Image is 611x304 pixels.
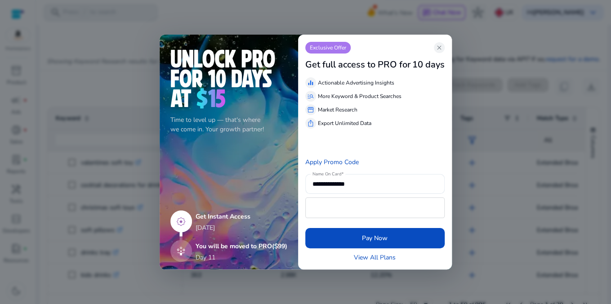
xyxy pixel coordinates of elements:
mat-label: Name On Card [312,171,341,177]
p: Actionable Advertising Insights [318,79,394,87]
h3: Get full access to PRO for [305,59,410,70]
h5: Get Instant Access [196,213,287,221]
p: Market Research [318,106,357,114]
button: Pay Now [305,228,445,248]
span: equalizer [307,79,314,86]
iframe: Secure card payment input frame [310,199,440,217]
a: View All Plans [354,253,396,262]
a: Apply Promo Code [305,158,359,166]
h5: You will be moved to PRO [196,243,287,250]
p: [DATE] [196,223,287,232]
p: Time to level up — that's where we come in. Your growth partner! [170,115,287,134]
span: close [436,44,443,51]
span: Pay Now [362,233,388,243]
h3: 10 days [412,59,445,70]
span: manage_search [307,93,314,100]
p: Day 11 [196,253,215,262]
p: Exclusive Offer [305,42,351,54]
p: Export Unlimited Data [318,119,371,127]
span: storefront [307,106,314,113]
span: ios_share [307,120,314,127]
span: ($99) [272,242,287,250]
p: More Keyword & Product Searches [318,92,401,100]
